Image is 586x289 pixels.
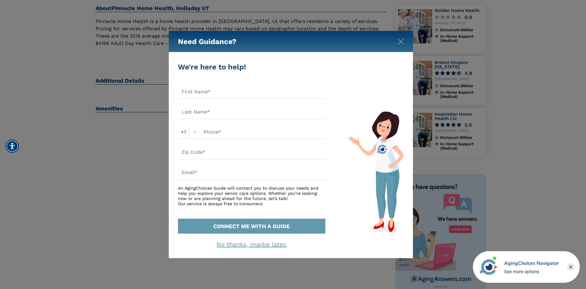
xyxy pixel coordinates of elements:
img: modal-close.svg [398,39,404,45]
div: Close [567,263,574,271]
img: avatar [478,257,499,277]
div: We're here to help! [178,61,325,72]
div: AgingChoices Navigator [504,260,559,267]
button: Close [398,37,404,43]
a: No thanks, maybe later. [216,241,287,248]
div: An AgingChoices Guide will contact you to discuss your needs and help you explore your senior car... [178,186,325,206]
input: Email* [178,165,325,180]
div: Accessibility Menu [5,139,19,153]
button: CONNECT ME WITH A GUIDE [178,219,325,234]
input: Phone* [200,125,325,139]
input: First Name* [178,85,325,99]
input: Last Name* [178,105,325,119]
h5: Need Guidance? [178,31,237,52]
input: Zip Code* [178,145,325,159]
img: match-guide-form.svg [349,111,403,234]
div: See more options [504,268,559,275]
